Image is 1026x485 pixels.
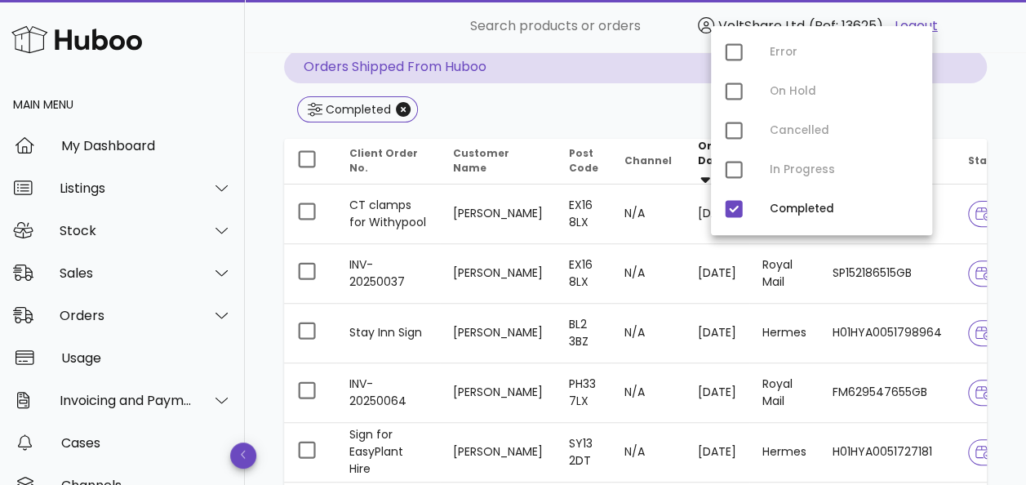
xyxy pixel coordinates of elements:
td: EX16 8LX [556,244,611,304]
div: Cases [61,435,232,451]
div: Invoicing and Payments [60,393,193,408]
div: Usage [61,350,232,366]
th: Channel [611,139,685,185]
td: [PERSON_NAME] [440,423,556,483]
th: Client Order No. [336,139,440,185]
td: [PERSON_NAME] [440,185,556,244]
td: SP152186515GB [819,244,955,304]
span: Customer Name [453,146,509,175]
td: EX16 8LX [556,185,611,244]
span: (Ref: 13625) [809,16,883,35]
td: N/A [611,304,685,363]
td: N/A [611,185,685,244]
td: H01HYA0051727181 [819,423,955,483]
button: Close [396,102,411,117]
td: N/A [611,423,685,483]
td: INV-20250064 [336,363,440,423]
td: SY13 2DT [556,423,611,483]
div: Orders [60,308,193,323]
div: Sales [60,265,193,281]
td: INV-20250037 [336,244,440,304]
p: Orders Shipped From Huboo [284,51,987,83]
td: [DATE] [685,185,749,244]
span: VoltShare Ltd [718,16,805,35]
td: [DATE] [685,244,749,304]
td: CT clamps for Withypool [336,185,440,244]
td: Royal Mail [749,244,819,304]
span: Order Date [698,139,731,167]
td: BL2 3BZ [556,304,611,363]
th: Post Code [556,139,611,185]
span: Status [968,154,1017,167]
td: [PERSON_NAME] [440,363,556,423]
td: FM629547655GB [819,363,955,423]
td: [PERSON_NAME] [440,244,556,304]
th: Order Date: Sorted descending. Activate to remove sorting. [685,139,749,185]
td: H01HYA0051798964 [819,304,955,363]
td: Sign for EasyPlant Hire [336,423,440,483]
td: Hermes [749,423,819,483]
td: [DATE] [685,423,749,483]
div: Stock [60,223,193,238]
td: Royal Mail [749,363,819,423]
td: PH33 7LX [556,363,611,423]
td: N/A [611,363,685,423]
td: [DATE] [685,363,749,423]
span: Client Order No. [349,146,418,175]
td: [DATE] [685,304,749,363]
img: Huboo Logo [11,22,142,57]
div: Completed [770,202,919,216]
div: Listings [60,180,193,196]
a: Logout [895,16,938,36]
td: Stay Inn Sign [336,304,440,363]
div: Completed [322,101,391,118]
td: Hermes [749,304,819,363]
span: Post Code [569,146,598,175]
th: Customer Name [440,139,556,185]
td: [PERSON_NAME] [440,304,556,363]
span: Channel [624,154,672,167]
td: N/A [611,244,685,304]
div: My Dashboard [61,138,232,154]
